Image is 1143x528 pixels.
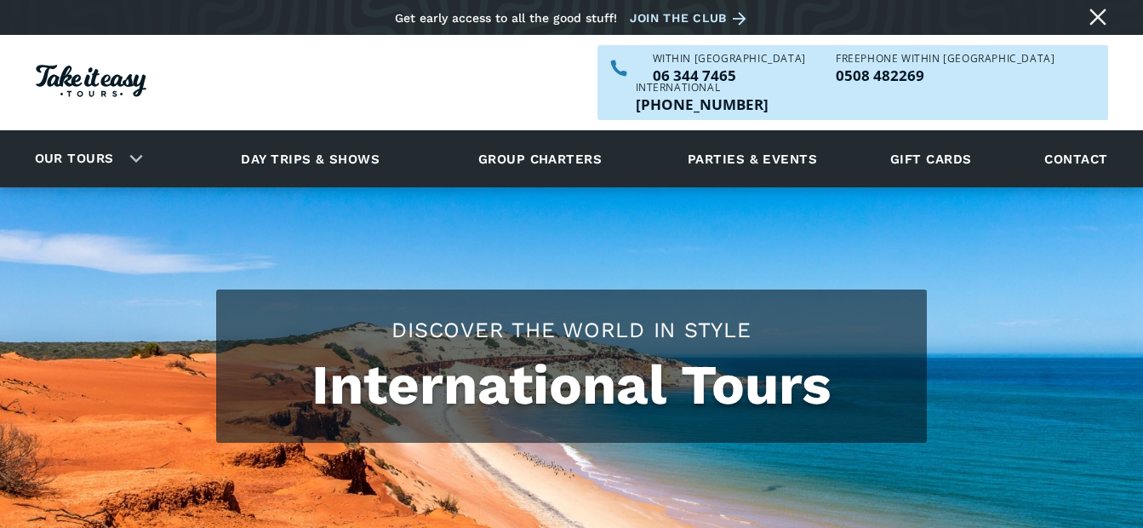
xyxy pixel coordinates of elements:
p: [PHONE_NUMBER] [636,97,769,112]
a: Parties & events [679,135,826,182]
a: Call us freephone within NZ on 0508482269 [836,68,1054,83]
a: Close message [1084,3,1112,31]
img: Take it easy Tours logo [36,65,146,97]
h2: Discover the world in style [233,315,910,345]
a: Gift cards [882,135,980,182]
div: Freephone WITHIN [GEOGRAPHIC_DATA] [836,54,1054,64]
a: Homepage [36,56,146,110]
a: Our tours [22,139,127,179]
p: 06 344 7465 [653,68,806,83]
h1: International Tours [233,353,910,417]
a: Group charters [457,135,623,182]
a: Call us outside of NZ on +6463447465 [636,97,769,112]
a: Join the club [630,8,752,29]
a: Call us within NZ on 063447465 [653,68,806,83]
div: Get early access to all the good stuff! [395,11,617,25]
div: International [636,83,769,93]
a: Day trips & shows [220,135,401,182]
p: 0508 482269 [836,68,1054,83]
a: Contact [1036,135,1116,182]
div: WITHIN [GEOGRAPHIC_DATA] [653,54,806,64]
